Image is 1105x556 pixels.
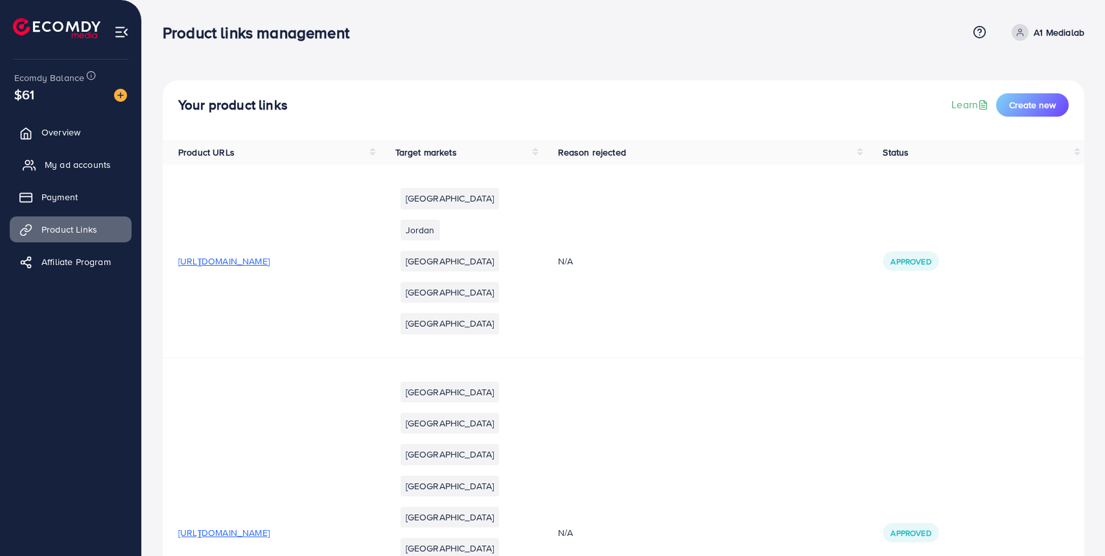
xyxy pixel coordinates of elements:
[401,188,500,209] li: [GEOGRAPHIC_DATA]
[401,251,500,272] li: [GEOGRAPHIC_DATA]
[1006,24,1084,41] a: A1 Medialab
[558,146,626,159] span: Reason rejected
[558,526,573,539] span: N/A
[1034,25,1084,40] p: A1 Medialab
[114,89,127,102] img: image
[178,526,270,539] span: [URL][DOMAIN_NAME]
[10,249,132,275] a: Affiliate Program
[178,146,235,159] span: Product URLs
[45,158,111,171] span: My ad accounts
[395,146,457,159] span: Target markets
[10,184,132,210] a: Payment
[41,126,80,139] span: Overview
[996,93,1069,117] button: Create new
[10,216,132,242] a: Product Links
[178,255,270,268] span: [URL][DOMAIN_NAME]
[10,119,132,145] a: Overview
[401,282,500,303] li: [GEOGRAPHIC_DATA]
[41,223,97,236] span: Product Links
[401,507,500,527] li: [GEOGRAPHIC_DATA]
[401,382,500,402] li: [GEOGRAPHIC_DATA]
[14,85,34,104] span: $61
[890,527,931,539] span: Approved
[951,97,991,112] a: Learn
[10,152,132,178] a: My ad accounts
[401,313,500,334] li: [GEOGRAPHIC_DATA]
[401,413,500,434] li: [GEOGRAPHIC_DATA]
[401,476,500,496] li: [GEOGRAPHIC_DATA]
[401,444,500,465] li: [GEOGRAPHIC_DATA]
[883,146,909,159] span: Status
[1009,98,1056,111] span: Create new
[41,255,111,268] span: Affiliate Program
[1050,498,1095,546] iframe: Chat
[178,97,288,113] h4: Your product links
[558,255,573,268] span: N/A
[41,191,78,203] span: Payment
[163,23,360,42] h3: Product links management
[14,71,84,84] span: Ecomdy Balance
[401,220,440,240] li: Jordan
[114,25,129,40] img: menu
[890,256,931,267] span: Approved
[13,18,100,38] img: logo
